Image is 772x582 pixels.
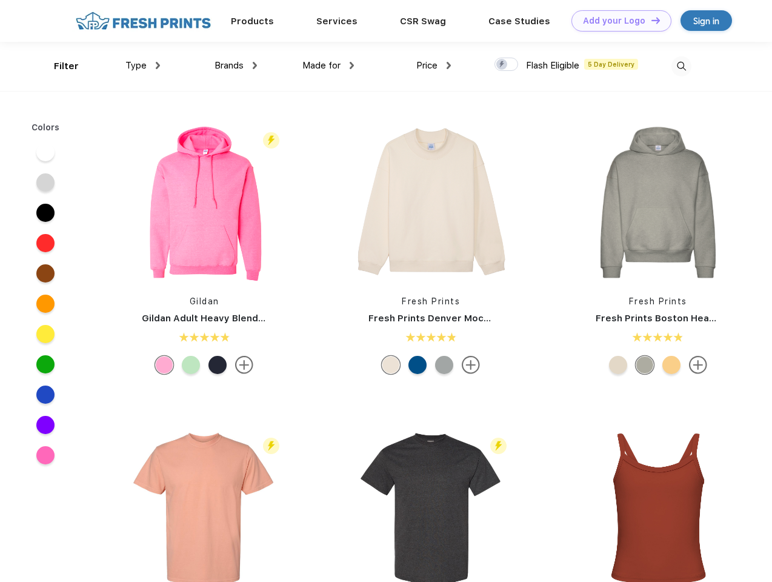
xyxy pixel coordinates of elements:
[253,62,257,69] img: dropdown.png
[526,60,579,71] span: Flash Eligible
[693,14,719,28] div: Sign in
[636,356,654,374] div: Heathered Grey
[651,17,660,24] img: DT
[263,438,279,454] img: flash_active_toggle.svg
[215,60,244,71] span: Brands
[235,356,253,374] img: more.svg
[125,60,147,71] span: Type
[662,356,680,374] div: Bahama Yellow
[584,59,638,70] span: 5 Day Delivery
[142,313,407,324] a: Gildan Adult Heavy Blend 8 Oz. 50/50 Hooded Sweatshirt
[302,60,341,71] span: Made for
[462,356,480,374] img: more.svg
[671,56,691,76] img: desktop_search.svg
[72,10,215,32] img: fo%20logo%202.webp
[416,60,438,71] span: Price
[447,62,451,69] img: dropdown.png
[182,356,200,374] div: Mint Green
[350,62,354,69] img: dropdown.png
[490,438,507,454] img: flash_active_toggle.svg
[350,122,511,283] img: func=resize&h=266
[689,356,707,374] img: more.svg
[156,62,160,69] img: dropdown.png
[231,16,274,27] a: Products
[190,296,219,306] a: Gildan
[402,296,460,306] a: Fresh Prints
[609,356,627,374] div: Sand
[124,122,285,283] img: func=resize&h=266
[435,356,453,374] div: Heathered Grey
[583,16,645,26] div: Add your Logo
[629,296,687,306] a: Fresh Prints
[680,10,732,31] a: Sign in
[54,59,79,73] div: Filter
[408,356,427,374] div: Royal Blue
[263,132,279,149] img: flash_active_toggle.svg
[208,356,227,374] div: Navy
[368,313,631,324] a: Fresh Prints Denver Mock Neck Heavyweight Sweatshirt
[155,356,173,374] div: Safety Pink
[22,121,69,134] div: Colors
[577,122,739,283] img: func=resize&h=266
[382,356,400,374] div: Buttermilk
